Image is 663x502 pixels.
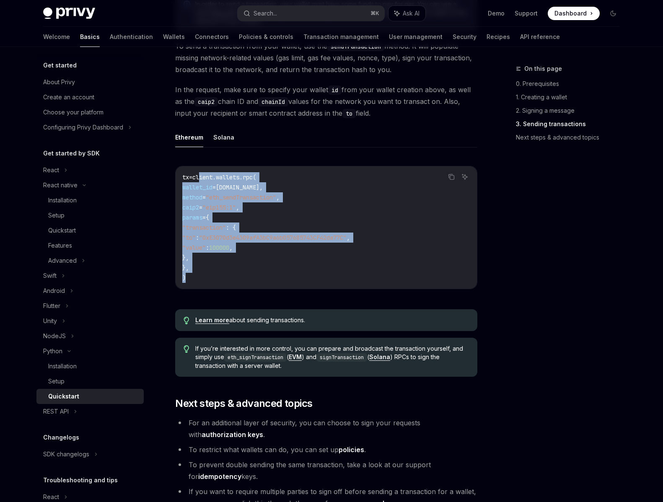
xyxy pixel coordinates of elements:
img: dark logo [43,8,95,19]
span: params [182,214,202,221]
a: 3. Sending transactions [516,117,627,131]
a: Support [515,9,538,18]
span: = [199,204,202,211]
div: Quickstart [48,225,76,235]
span: If you’re interested in more control, you can prepare and broadcast the transaction yourself, and... [195,344,469,370]
code: eth_signTransaction [224,353,287,362]
a: Demo [488,9,505,18]
span: "transaction" [182,224,226,231]
div: React [43,492,59,502]
div: Android [43,286,65,296]
div: Create an account [43,92,94,102]
div: React native [43,180,78,190]
span: To send a transaction from your wallet, use the method. It will populate missing network-related ... [175,40,477,75]
div: Python [43,346,62,356]
span: : [206,244,209,251]
a: 2. Signing a message [516,104,627,117]
a: Learn more [195,316,229,324]
a: API reference [520,27,560,47]
a: About Privy [36,75,144,90]
span: , [229,244,233,251]
div: About Privy [43,77,75,87]
li: To restrict what wallets can do, you can set up . [175,444,477,455]
code: id [328,85,342,95]
span: = [212,184,216,191]
div: Configuring Privy Dashboard [43,122,123,132]
button: Search...⌘K [238,6,384,21]
h5: Get started [43,60,77,70]
div: Advanced [48,256,77,266]
a: Transaction management [303,27,379,47]
span: = [189,173,192,181]
span: "eth_sendTransaction" [206,194,276,201]
span: [DOMAIN_NAME], [216,184,263,191]
div: Unity [43,316,57,326]
span: caip2 [182,204,199,211]
span: method [182,194,202,201]
div: Swift [43,271,57,281]
li: For an additional layer of security, you can choose to sign your requests with . [175,417,477,440]
span: On this page [524,64,562,74]
span: = [202,194,206,201]
span: = [202,214,206,221]
a: Security [453,27,477,47]
div: Setup [48,210,65,220]
div: REST API [43,406,69,417]
a: Installation [36,359,144,374]
button: Toggle dark mode [606,7,620,20]
a: EVM [289,353,302,361]
button: Ask AI [459,171,470,182]
a: Welcome [43,27,70,47]
svg: Tip [184,345,189,353]
a: policies [339,445,364,454]
span: , [236,204,239,211]
span: "value" [182,244,206,251]
a: idempotency [198,472,241,481]
div: Quickstart [48,391,79,401]
div: NodeJS [43,331,66,341]
span: In the request, make sure to specify your wallet from your wallet creation above, as well as the ... [175,84,477,119]
a: Connectors [195,27,229,47]
a: Wallets [163,27,185,47]
span: : [196,234,199,241]
button: Ethereum [175,127,203,147]
a: Quickstart [36,223,144,238]
a: authorization keys [202,430,263,439]
span: : { [226,224,236,231]
span: ) [182,274,186,282]
a: Recipes [487,27,510,47]
span: "to" [182,234,196,241]
span: 100000 [209,244,229,251]
span: wallet_id [182,184,212,191]
div: Setup [48,376,65,386]
h5: Changelogs [43,432,79,442]
div: Features [48,241,72,251]
a: Create an account [36,90,144,105]
a: Dashboard [548,7,600,20]
a: Next steps & advanced topics [516,131,627,144]
span: { [206,214,209,221]
div: Installation [48,361,77,371]
button: Solana [213,127,234,147]
li: To prevent double sending the same transaction, take a look at our support for keys. [175,459,477,482]
button: Ask AI [388,6,425,21]
div: Flutter [43,301,60,311]
a: Installation [36,193,144,208]
a: 1. Creating a wallet [516,91,627,104]
span: "0xE3070d3e4309afA3bC9a6b057685743CF42da77C" [199,234,347,241]
div: Installation [48,195,77,205]
h5: Get started by SDK [43,148,100,158]
code: caip2 [194,97,218,106]
span: tx [182,173,189,181]
svg: Tip [184,317,189,324]
div: Search... [254,8,277,18]
a: Choose your platform [36,105,144,120]
span: Ask AI [403,9,420,18]
a: User management [389,27,443,47]
code: signTransaction [316,353,367,362]
code: to [342,109,356,118]
span: ⌘ K [370,10,379,17]
span: Dashboard [554,9,587,18]
div: Choose your platform [43,107,104,117]
code: chainId [258,97,288,106]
